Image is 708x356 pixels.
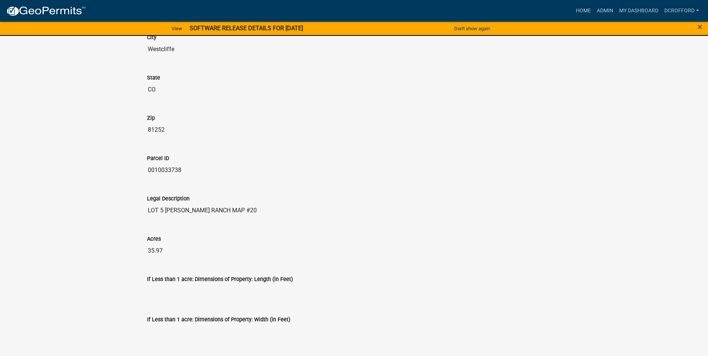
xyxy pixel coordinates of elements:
label: Parcel ID [147,156,169,161]
a: dcrofford [661,4,702,18]
label: State [147,75,160,81]
a: Admin [594,4,616,18]
a: My Dashboard [616,4,661,18]
a: View [169,22,185,35]
label: City [147,35,156,40]
span: × [698,22,702,32]
a: Home [573,4,594,18]
button: Close [698,22,702,31]
button: Don't show again [451,22,493,35]
label: Acres [147,237,161,242]
label: If Less than 1 acre: Dimensions of Property: Width (in Feet) [147,317,290,322]
label: Legal Description [147,196,190,202]
label: If Less than 1 acre: Dimensions of Property: Length (in Feet) [147,277,293,282]
label: Zip [147,116,155,121]
strong: SOFTWARE RELEASE DETAILS FOR [DATE] [190,25,303,32]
